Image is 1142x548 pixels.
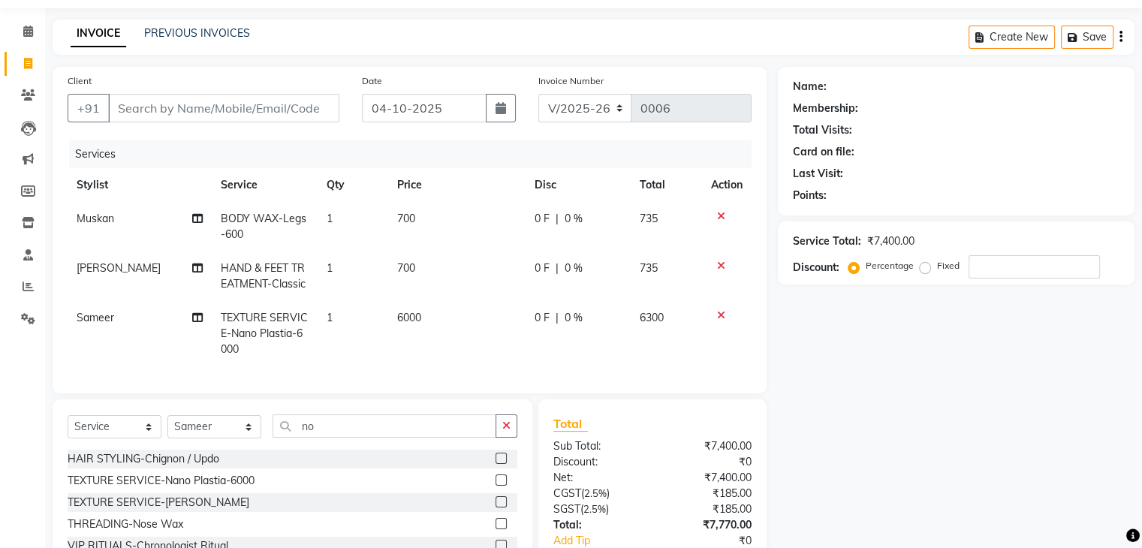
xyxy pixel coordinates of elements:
div: Last Visit: [793,166,843,182]
span: 2.5% [583,503,606,515]
span: 6000 [397,311,421,324]
div: ( ) [542,501,652,517]
div: Card on file: [793,144,854,160]
div: Points: [793,188,827,203]
th: Price [388,168,526,202]
span: SGST [553,502,580,516]
span: 0 F [535,260,550,276]
div: Sub Total: [542,438,652,454]
div: ₹185.00 [652,486,763,501]
input: Search by Name/Mobile/Email/Code [108,94,339,122]
div: ₹7,400.00 [652,438,763,454]
div: Net: [542,470,652,486]
div: Name: [793,79,827,95]
span: 700 [397,212,415,225]
th: Total [631,168,702,202]
div: ( ) [542,486,652,501]
label: Percentage [866,259,914,272]
label: Date [362,74,382,88]
input: Search or Scan [273,414,496,438]
a: PREVIOUS INVOICES [144,26,250,40]
span: HAND & FEET TREATMENT-Classic [221,261,306,291]
th: Disc [526,168,631,202]
div: TEXTURE SERVICE-Nano Plastia-6000 [68,473,255,489]
button: Create New [969,26,1055,49]
span: CGST [553,486,581,500]
span: 1 [327,311,333,324]
div: HAIR STYLING-Chignon / Updo [68,451,219,467]
div: ₹185.00 [652,501,763,517]
div: Discount: [542,454,652,470]
div: ₹7,770.00 [652,517,763,533]
span: 0 % [565,211,583,227]
span: | [556,310,559,326]
div: Service Total: [793,233,861,249]
th: Qty [318,168,388,202]
div: Total Visits: [793,122,852,138]
span: 0 F [535,211,550,227]
span: Sameer [77,311,114,324]
div: TEXTURE SERVICE-[PERSON_NAME] [68,495,249,510]
div: Membership: [793,101,858,116]
label: Fixed [937,259,960,272]
span: | [556,211,559,227]
label: Client [68,74,92,88]
th: Action [702,168,752,202]
span: 0 % [565,310,583,326]
div: THREADING-Nose Wax [68,516,183,532]
div: Total: [542,517,652,533]
span: Total [553,416,588,432]
span: 0 % [565,260,583,276]
span: 700 [397,261,415,275]
span: [PERSON_NAME] [77,261,161,275]
span: | [556,260,559,276]
label: Invoice Number [538,74,604,88]
div: ₹7,400.00 [652,470,763,486]
span: 1 [327,212,333,225]
a: INVOICE [71,20,126,47]
button: +91 [68,94,110,122]
span: 735 [640,261,658,275]
span: TEXTURE SERVICE-Nano Plastia-6000 [221,311,308,356]
span: Muskan [77,212,114,225]
span: 1 [327,261,333,275]
span: 2.5% [584,487,607,499]
div: ₹0 [652,454,763,470]
span: BODY WAX-Legs-600 [221,212,306,241]
div: Services [69,140,763,168]
button: Save [1061,26,1113,49]
th: Service [212,168,318,202]
div: Discount: [793,260,839,276]
span: 6300 [640,311,664,324]
span: 0 F [535,310,550,326]
span: 735 [640,212,658,225]
div: ₹7,400.00 [867,233,915,249]
th: Stylist [68,168,212,202]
